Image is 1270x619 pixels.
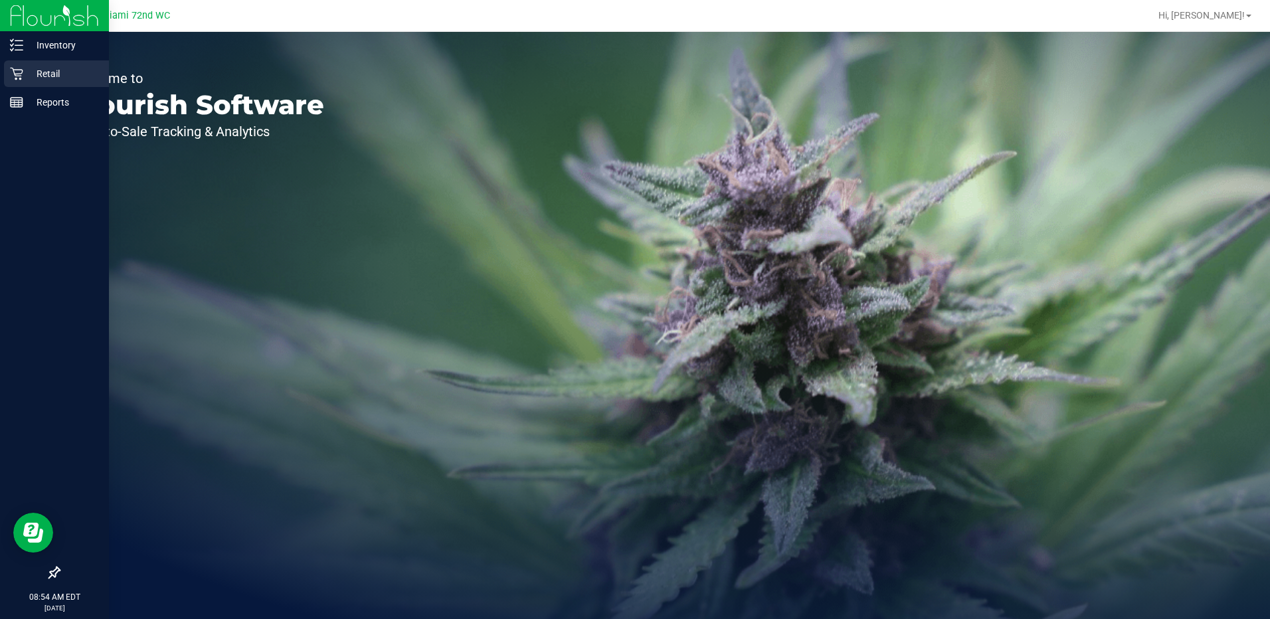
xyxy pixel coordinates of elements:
span: Miami 72nd WC [101,10,170,21]
p: Reports [23,94,103,110]
inline-svg: Retail [10,67,23,80]
p: Flourish Software [72,92,324,118]
p: Seed-to-Sale Tracking & Analytics [72,125,324,138]
p: Welcome to [72,72,324,85]
inline-svg: Inventory [10,39,23,52]
p: Inventory [23,37,103,53]
p: 08:54 AM EDT [6,591,103,603]
p: Retail [23,66,103,82]
inline-svg: Reports [10,96,23,109]
p: [DATE] [6,603,103,613]
iframe: Resource center [13,513,53,553]
span: Hi, [PERSON_NAME]! [1158,10,1245,21]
